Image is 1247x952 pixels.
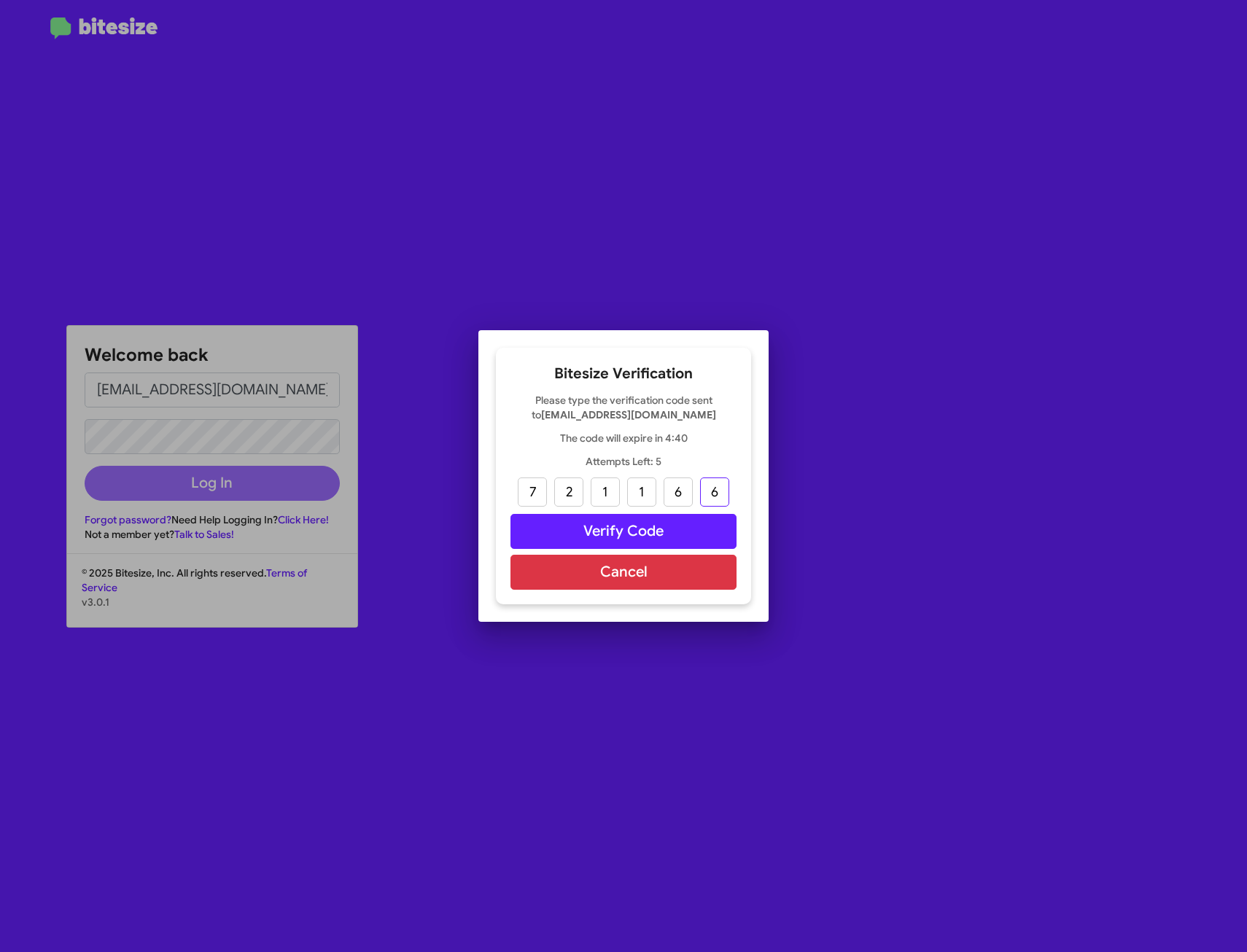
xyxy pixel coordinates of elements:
h2: Bitesize Verification [510,362,737,386]
button: Verify Code [510,514,737,549]
strong: [EMAIL_ADDRESS][DOMAIN_NAME] [541,408,716,421]
button: Cancel [510,555,737,590]
p: Attempts Left: 5 [510,454,737,469]
p: The code will expire in 4:40 [510,431,737,445]
p: Please type the verification code sent to [510,393,737,422]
